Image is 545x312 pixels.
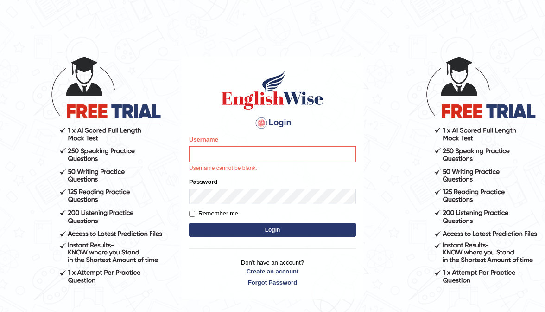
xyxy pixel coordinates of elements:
p: Don't have an account? [189,258,356,287]
label: Username [189,135,218,144]
button: Login [189,223,356,237]
img: Logo of English Wise sign in for intelligent practice with AI [220,69,325,111]
input: Remember me [189,211,195,217]
h4: Login [189,116,356,130]
label: Remember me [189,209,238,218]
a: Create an account [189,267,356,276]
a: Forgot Password [189,278,356,287]
label: Password [189,177,217,186]
p: Username cannot be blank. [189,164,356,173]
